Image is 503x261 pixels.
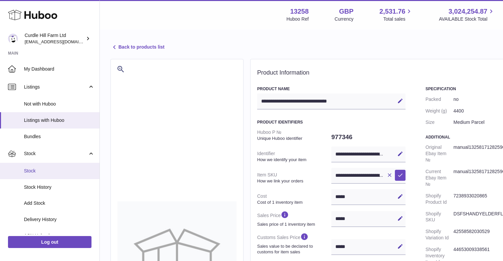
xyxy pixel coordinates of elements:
[257,178,330,184] strong: How we link your orders
[24,66,94,72] span: My Dashboard
[257,169,331,186] dt: Item SKU
[257,127,331,144] dt: Huboo P №
[110,43,164,51] a: Back to products list
[8,34,18,44] img: will@diddlysquatfarmshop.com
[24,101,94,107] span: Not with Huboo
[425,94,453,105] dt: Packed
[425,117,453,128] dt: Size
[339,7,353,16] strong: GBP
[380,7,413,22] a: 2,531.76 Total sales
[257,199,330,205] strong: Cost of 1 inventory item
[24,200,94,206] span: Add Stock
[425,141,453,166] dt: Original Ebay Item №
[425,226,453,244] dt: Shopify Variation Id
[286,16,309,22] div: Huboo Ref
[448,7,487,16] span: 3,024,254.87
[24,216,94,223] span: Delivery History
[257,190,331,208] dt: Cost
[257,86,406,92] h3: Product Name
[290,7,309,16] strong: 13258
[24,84,87,90] span: Listings
[331,130,406,144] dd: 977346
[24,184,94,190] span: Stock History
[257,148,331,165] dt: Identifier
[24,133,94,140] span: Bundles
[25,39,98,44] span: [EMAIL_ADDRESS][DOMAIN_NAME]
[257,157,330,163] strong: How we identify your item
[257,230,331,257] dt: Customs Sales Price
[425,208,453,226] dt: Shopify SKU
[425,105,453,117] dt: Weight (g)
[257,221,330,227] strong: Sales price of 1 inventory item
[8,236,91,248] a: Log out
[24,233,94,239] span: ASN Uploads
[257,243,330,255] strong: Sales value to be declared to customs for item sales
[439,7,495,22] a: 3,024,254.87 AVAILABLE Stock Total
[24,150,87,157] span: Stock
[380,7,406,16] span: 2,531.76
[383,16,413,22] span: Total sales
[257,208,331,230] dt: Sales Price
[24,117,94,124] span: Listings with Huboo
[257,120,406,125] h3: Product Identifiers
[25,32,84,45] div: Curdle Hill Farm Ltd
[439,16,495,22] span: AVAILABLE Stock Total
[335,16,354,22] div: Currency
[425,190,453,208] dt: Shopify Product Id
[425,166,453,190] dt: Current Ebay Item №
[257,135,330,141] strong: Unique Huboo identifier
[24,168,94,174] span: Stock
